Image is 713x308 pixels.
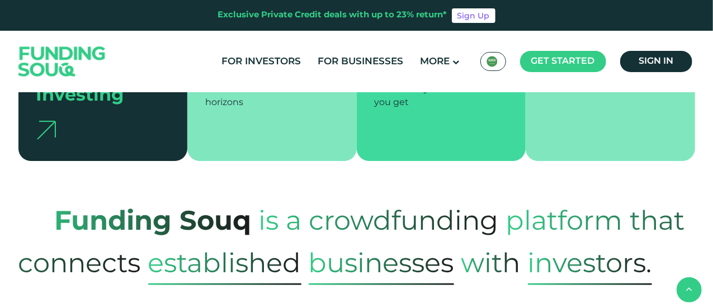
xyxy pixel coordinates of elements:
div: The return you see is what you get [375,83,508,110]
button: back [677,277,702,302]
span: Get started [531,57,595,65]
img: Logo [7,34,117,90]
img: SA Flag [487,56,498,67]
strong: Funding Souq [55,210,252,235]
a: For Investors [219,53,304,71]
a: Sign Up [452,8,495,23]
span: More [421,57,450,67]
div: and short investment horizons [205,83,339,110]
span: Sign in [639,57,673,65]
img: arrow [36,121,56,139]
span: is a crowdfunding [259,193,499,248]
span: with [461,235,521,290]
span: Businesses [309,245,454,285]
div: Exclusive Private Credit deals with up to 23% return* [218,9,447,22]
a: Sign in [620,51,692,72]
span: Investors. [528,245,652,285]
a: For Businesses [315,53,407,71]
span: platform that connects [18,193,685,290]
span: established [148,245,301,285]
